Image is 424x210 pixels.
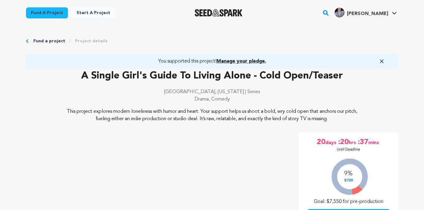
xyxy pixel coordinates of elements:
span: mins [368,137,380,147]
a: Fund a project [33,38,65,44]
div: Breadcrumb [26,38,398,44]
p: [GEOGRAPHIC_DATA], [US_STATE] | Series [26,88,398,96]
span: days [325,137,338,147]
span: :37 [357,137,368,147]
span: :20 [338,137,349,147]
a: Gantz M.'s Profile [333,6,398,17]
p: A Single Girl's Guide To Living Alone - Cold Open/Teaser [26,69,398,83]
a: Fund a project [26,7,68,18]
div: Gantz M.'s Profile [335,8,388,17]
span: Gantz M.'s Profile [333,6,398,19]
img: 7a2411b136600646.jpg [335,8,344,17]
p: Drama, Comedy [26,96,398,103]
span: Manage your pledge. [216,59,266,64]
span: 20 [317,137,325,147]
p: Until Deadline [337,147,360,152]
p: This project explores modern loneliness with humor and heart. Your support helps us shoot a bold,... [63,108,361,123]
a: Seed&Spark Homepage [195,9,243,17]
a: Project details [75,38,107,44]
img: Seed&Spark Logo Dark Mode [195,9,243,17]
a: Start a project [72,7,115,18]
span: [PERSON_NAME] [347,11,388,16]
a: You supported this project!Manage your pledge. [33,58,391,65]
span: hrs [349,137,357,147]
